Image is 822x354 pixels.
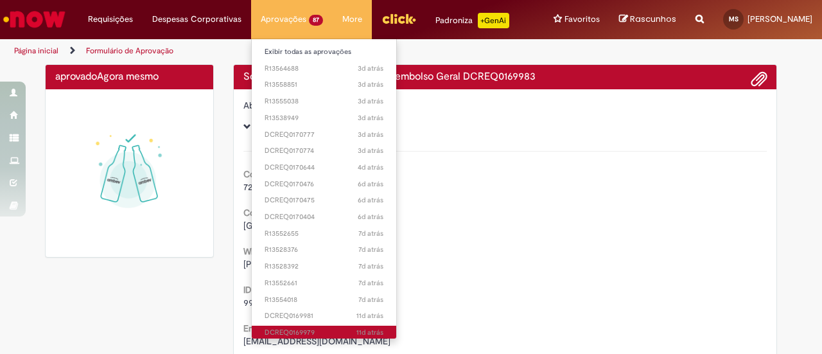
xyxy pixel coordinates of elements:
[243,284,252,296] b: ID
[358,261,383,271] span: 7d atrás
[252,94,396,109] a: Aberto R13555038 :
[265,195,383,206] span: DCREQ0170475
[265,163,383,173] span: DCREQ0170644
[358,146,383,155] span: 3d atrás
[358,295,383,305] span: 7d atrás
[358,195,383,205] time: 24/09/2025 15:54:46
[265,179,383,190] span: DCREQ0170476
[381,9,416,28] img: click_logo_yellow_360x200.png
[358,295,383,305] time: 22/09/2025 22:44:23
[358,229,383,238] time: 22/09/2025 23:03:01
[358,179,383,189] span: 6d atrás
[356,328,383,337] span: 11d atrás
[358,80,383,89] span: 3d atrás
[265,328,383,338] span: DCREQ0169979
[265,229,383,239] span: R13552655
[265,64,383,74] span: R13564688
[243,297,282,308] span: 99751838
[243,99,287,112] label: Aberto por
[358,245,383,254] span: 7d atrás
[358,179,383,189] time: 24/09/2025 15:54:46
[252,62,396,76] a: Aberto R13564688 :
[55,71,204,83] h4: aprovado
[358,130,383,139] span: 3d atrás
[358,278,383,288] span: 7d atrás
[265,113,383,123] span: R13538949
[243,335,390,347] span: [EMAIL_ADDRESS][DOMAIN_NAME]
[748,13,812,24] span: [PERSON_NAME]
[243,168,286,180] b: Conta PEP
[243,207,301,218] b: Country Code
[252,177,396,191] a: Aberto DCREQ0170476 :
[342,13,362,26] span: More
[358,113,383,123] span: 3d atrás
[358,64,383,73] span: 3d atrás
[252,276,396,290] a: Aberto R13552661 :
[252,144,396,158] a: Aberto DCREQ0170774 :
[252,227,396,241] a: Aberto R13552655 :
[243,71,767,83] h4: Solicitação de aprovação para Reembolso Geral DCREQ0169983
[243,258,314,270] span: [PERSON_NAME]
[252,161,396,175] a: Aberto DCREQ0170644 :
[358,80,383,89] time: 27/09/2025 10:12:42
[265,278,383,288] span: R13552661
[243,99,767,115] div: [PERSON_NAME]
[358,146,383,155] time: 27/09/2025 03:54:00
[358,163,383,172] span: 4d atrás
[243,181,358,193] span: 72062001 - Eventos Internos
[88,13,133,26] span: Requisições
[252,111,396,125] a: Aberto R13538949 :
[252,309,396,323] a: Aberto DCREQ0169981 :
[435,13,509,28] div: Padroniza
[478,13,509,28] p: +GenAi
[265,146,383,156] span: DCREQ0170774
[261,13,306,26] span: Aprovações
[358,163,383,172] time: 26/09/2025 03:53:12
[97,70,159,83] time: 29/09/2025 16:13:45
[252,293,396,307] a: Aberto R13554018 :
[358,64,383,73] time: 27/09/2025 10:19:31
[152,13,241,26] span: Despesas Corporativas
[356,311,383,321] span: 11d atrás
[243,323,265,334] b: Email
[252,45,396,59] a: Exibir todas as aprovações
[252,128,396,142] a: Aberto DCREQ0170777 :
[358,261,383,271] time: 22/09/2025 22:58:04
[265,311,383,321] span: DCREQ0169981
[309,15,323,26] span: 87
[358,212,383,222] span: 6d atrás
[358,113,383,123] time: 27/09/2025 09:50:45
[358,245,383,254] time: 22/09/2025 22:59:36
[358,229,383,238] span: 7d atrás
[358,96,383,106] span: 3d atrás
[252,243,396,257] a: Aberto R13528376 :
[86,46,173,56] a: Formulário de Aprovação
[252,193,396,208] a: Aberto DCREQ0170475 :
[243,245,305,257] b: What's your ID?
[265,245,383,255] span: R13528376
[14,46,58,56] a: Página inicial
[97,70,159,83] span: Agora mesmo
[243,220,331,231] span: [GEOGRAPHIC_DATA]
[252,210,396,224] a: Aberto DCREQ0170404 :
[356,311,383,321] time: 19/09/2025 15:54:15
[252,326,396,340] a: Aberto DCREQ0169979 :
[619,13,676,26] a: Rascunhos
[356,328,383,337] time: 19/09/2025 15:54:14
[265,212,383,222] span: DCREQ0170404
[564,13,600,26] span: Favoritos
[10,39,538,63] ul: Trilhas de página
[1,6,67,32] img: ServiceNow
[252,78,396,92] a: Aberto R13558851 :
[630,13,676,25] span: Rascunhos
[265,80,383,90] span: R13558851
[265,130,383,140] span: DCREQ0170777
[358,96,383,106] time: 27/09/2025 10:04:22
[265,96,383,107] span: R13555038
[358,278,383,288] time: 22/09/2025 22:55:15
[252,260,396,274] a: Aberto R13528392 :
[729,15,739,23] span: MS
[265,261,383,272] span: R13528392
[251,39,397,339] ul: Aprovações
[358,212,383,222] time: 24/09/2025 03:55:41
